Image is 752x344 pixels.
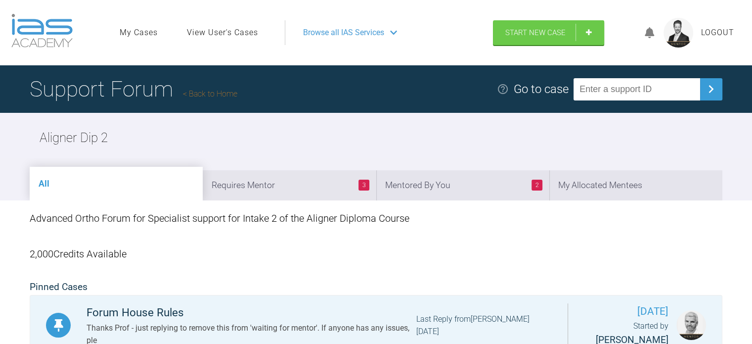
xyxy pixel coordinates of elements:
[183,89,237,98] a: Back to Home
[549,170,722,200] li: My Allocated Mentees
[187,26,258,39] a: View User's Cases
[52,319,65,332] img: Pinned
[30,167,203,200] li: All
[584,303,668,320] span: [DATE]
[574,78,700,100] input: Enter a support ID
[30,280,722,295] h2: Pinned Cases
[676,310,706,340] img: Ross Hobson
[514,80,569,98] div: Go to case
[497,83,509,95] img: help.e70b9f3d.svg
[531,180,542,191] span: 2
[664,18,693,48] img: profile.png
[203,170,376,200] li: Requires Mentor
[493,20,604,45] a: Start New Case
[703,81,719,97] img: chevronRight.28bd32b0.svg
[303,26,384,39] span: Browse all IAS Services
[416,313,552,338] div: Last Reply from [PERSON_NAME] [DATE]
[358,180,369,191] span: 3
[11,14,73,48] img: logo-light.3e3ef733.png
[376,170,549,200] li: Mentored By You
[30,200,722,236] div: Advanced Ortho Forum for Specialist support for Intake 2 of the Aligner Diploma Course
[87,304,416,322] div: Forum House Rules
[40,128,108,148] h2: Aligner Dip 2
[30,236,722,272] div: 2,000 Credits Available
[30,72,237,106] h1: Support Forum
[701,26,734,39] a: Logout
[505,28,566,37] span: Start New Case
[120,26,158,39] a: My Cases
